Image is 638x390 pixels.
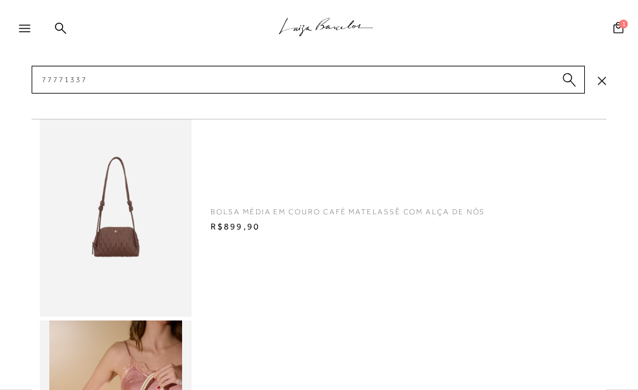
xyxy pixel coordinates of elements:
img: BOLSA MÉDIA EM COURO CAFÉ MATELASSÊ COM ALÇA DE NÓS [40,118,192,317]
span: R$899,90 [201,217,553,236]
span: 1 [619,20,628,28]
input: Buscar. [32,66,584,94]
button: 1 [610,21,627,38]
a: BOLSA MÉDIA EM COURO CAFÉ MATELASSÊ COM ALÇA DE NÓS BOLSA MÉDIA EM COURO CAFÉ MATELASSÊ COM ALÇA ... [34,118,608,317]
span: BOLSA MÉDIA EM COURO CAFÉ MATELASSÊ COM ALÇA DE NÓS [201,197,553,217]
